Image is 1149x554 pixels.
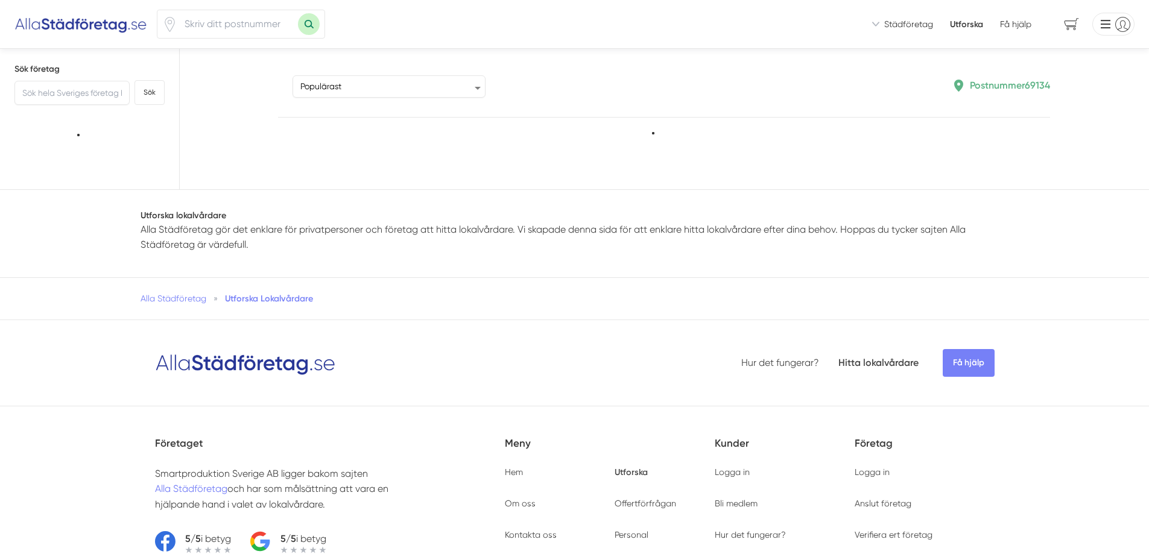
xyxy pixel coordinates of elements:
span: » [214,292,218,304]
span: navigation-cart [1056,14,1087,35]
a: Om oss [505,499,536,508]
a: Hitta lokalvårdare [838,357,919,368]
a: Personal [615,530,648,540]
button: Sök [135,80,165,105]
a: Verifiera ert företag [855,530,932,540]
a: Utforska [950,18,983,30]
h5: Sök företag [14,63,165,75]
p: i betyg [280,531,326,546]
a: Kontakta oss [505,530,557,540]
a: Logga in [855,467,890,477]
input: Sök hela Sveriges företag här... [14,81,130,105]
h5: Företag [855,435,995,466]
h5: Kunder [715,435,855,466]
a: Alla Städföretag [155,483,227,494]
a: Utforska Lokalvårdare [225,293,313,304]
span: Klicka för att använda din position. [162,17,177,32]
a: Bli medlem [715,499,758,508]
a: Utforska [615,467,648,477]
button: Sök med postnummer [298,13,320,35]
span: Få hjälp [943,349,995,377]
input: Skriv ditt postnummer [177,10,298,38]
a: Logga in [715,467,750,477]
a: Hur det fungerar? [715,530,786,540]
strong: 5/5 [185,533,201,544]
a: Hem [505,467,523,477]
a: Anslut företag [855,499,911,508]
p: Smartproduktion Sverige AB ligger bakom sajten och har som målsättning att vara en hjälpande hand... [155,466,425,512]
img: Logotyp Alla Städföretag [155,350,336,376]
h1: Utforska lokalvårdare [141,209,1009,221]
h5: Företaget [155,435,505,466]
a: 5/5i betyg [250,531,326,553]
span: Städföretag [884,18,933,30]
p: Alla Städföretag gör det enklare för privatpersoner och företag att hitta lokalvårdare. Vi skapad... [141,222,1009,253]
a: Alla Städföretag [141,294,206,303]
h5: Meny [505,435,715,466]
svg: Pin / Karta [162,17,177,32]
a: Hur det fungerar? [741,357,819,368]
a: 5/5i betyg [155,531,231,553]
p: Postnummer 69134 [970,78,1050,93]
span: Få hjälp [1000,18,1031,30]
nav: Breadcrumb [141,292,1009,304]
a: Offertförfrågan [615,499,676,508]
img: Alla Städföretag [14,14,147,34]
strong: 5/5 [280,533,296,544]
p: i betyg [185,531,231,546]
